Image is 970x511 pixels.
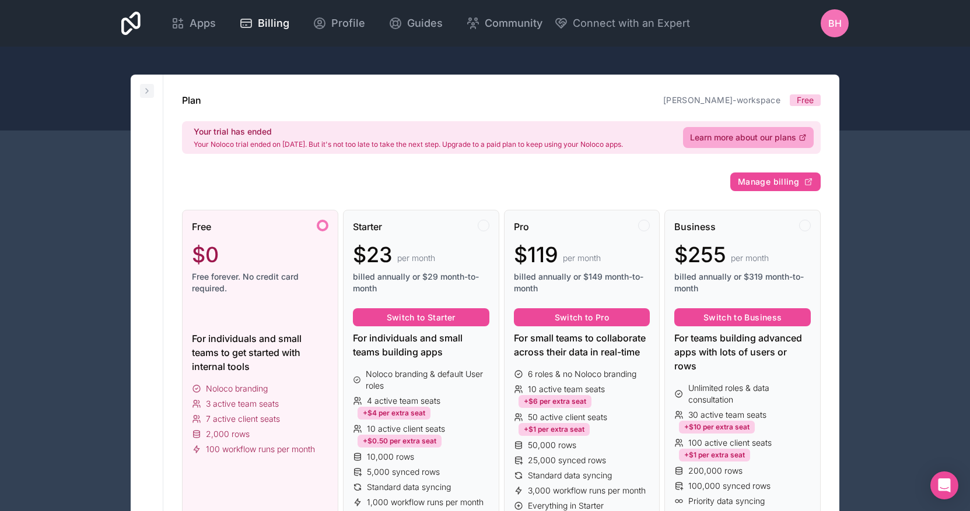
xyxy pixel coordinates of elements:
[353,243,393,266] span: $23
[688,480,771,492] span: 100,000 synced rows
[457,10,552,36] a: Community
[930,471,958,499] div: Open Intercom Messenger
[485,15,542,31] span: Community
[206,428,250,440] span: 2,000 rows
[683,127,814,148] a: Learn more about our plans
[514,271,650,294] span: billed annually or $149 month-to-month
[528,411,607,423] span: 50 active client seats
[528,454,606,466] span: 25,000 synced rows
[192,220,211,234] span: Free
[688,437,772,449] span: 100 active client seats
[554,15,690,31] button: Connect with an Expert
[679,421,755,434] div: +$10 per extra seat
[331,15,365,31] span: Profile
[731,252,769,264] span: per month
[353,308,489,327] button: Switch to Starter
[367,451,414,463] span: 10,000 rows
[663,95,780,105] a: [PERSON_NAME]-workspace
[366,368,489,392] span: Noloco branding & default User roles
[358,435,442,447] div: +$0.50 per extra seat
[528,383,605,395] span: 10 active team seats
[828,16,842,30] span: BH
[674,308,811,327] button: Switch to Business
[258,15,289,31] span: Billing
[367,481,451,493] span: Standard data syncing
[738,177,799,187] span: Manage billing
[519,423,590,436] div: +$1 per extra seat
[192,332,328,373] div: For individuals and small teams to get started with internal tools
[690,132,796,143] span: Learn more about our plans
[358,407,430,420] div: +$4 per extra seat
[353,331,489,359] div: For individuals and small teams building apps
[367,466,440,478] span: 5,000 synced rows
[303,10,374,36] a: Profile
[528,439,576,451] span: 50,000 rows
[674,271,811,294] span: billed annually or $319 month-to-month
[528,470,612,481] span: Standard data syncing
[514,220,529,234] span: Pro
[407,15,443,31] span: Guides
[797,94,814,106] span: Free
[206,443,315,455] span: 100 workflow runs per month
[206,398,279,410] span: 3 active team seats
[353,220,382,234] span: Starter
[367,496,484,508] span: 1,000 workflow runs per month
[192,271,328,294] span: Free forever. No credit card required.
[688,495,765,507] span: Priority data syncing
[206,383,268,394] span: Noloco branding
[674,243,726,266] span: $255
[730,172,821,191] button: Manage billing
[194,126,623,138] h2: Your trial has ended
[514,331,650,359] div: For small teams to collaborate across their data in real-time
[688,465,743,477] span: 200,000 rows
[573,15,690,31] span: Connect with an Expert
[194,140,623,149] p: Your Noloco trial ended on [DATE]. But it's not too late to take the next step. Upgrade to a paid...
[353,271,489,294] span: billed annually or $29 month-to-month
[192,243,219,266] span: $0
[528,485,646,496] span: 3,000 workflow runs per month
[563,252,601,264] span: per month
[206,413,280,425] span: 7 active client seats
[397,252,435,264] span: per month
[379,10,452,36] a: Guides
[528,368,636,380] span: 6 roles & no Noloco branding
[367,395,440,407] span: 4 active team seats
[514,243,558,266] span: $119
[230,10,299,36] a: Billing
[367,423,445,435] span: 10 active client seats
[679,449,750,461] div: +$1 per extra seat
[182,93,201,107] h1: Plan
[688,382,811,406] span: Unlimited roles & data consultation
[674,220,716,234] span: Business
[674,331,811,373] div: For teams building advanced apps with lots of users or rows
[190,15,216,31] span: Apps
[514,308,650,327] button: Switch to Pro
[162,10,225,36] a: Apps
[688,409,766,421] span: 30 active team seats
[519,395,591,408] div: +$6 per extra seat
